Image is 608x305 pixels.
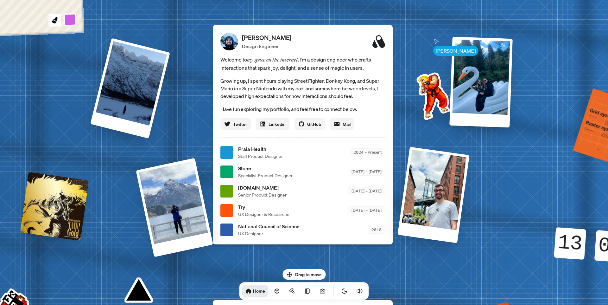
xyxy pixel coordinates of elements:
[238,223,300,230] span: National Council of Science
[238,230,300,237] span: UX Designer
[350,148,385,156] div: 2024 – Present
[348,168,385,176] div: [DATE] – [DATE]
[338,285,351,297] button: Toggle Theme
[238,165,293,172] span: Stone
[368,226,385,234] div: 2018
[220,55,385,72] span: Welcome to I'm a design engineer who crafts interactions that spark joy, delight, and a sense of ...
[330,118,354,130] a: Mail
[247,56,300,63] em: my space on the internet.
[253,288,265,294] h1: Home
[343,121,351,127] span: Mail
[242,33,291,42] p: [PERSON_NAME]
[238,211,291,217] span: UX Designer & Researcher
[220,118,251,130] a: Twitter
[238,203,291,211] span: Try
[353,285,366,297] button: Toggle Audio
[220,105,385,113] p: Have fun exploring my portfolio, and feel free to connect below.
[238,184,287,191] span: [DOMAIN_NAME]
[220,77,385,100] p: Growing up, I spent hours playing Street Fighter, Donkey Kong, and Super Mario in a Super Nintend...
[220,33,238,50] img: Profile Picture
[307,121,321,127] span: GitHub
[238,145,283,153] span: Praia Health
[400,63,464,127] img: Profile example
[294,118,325,130] a: GitHub
[242,42,291,50] p: Design Engineer
[348,187,385,195] div: [DATE] – [DATE]
[238,153,283,159] span: Staff Product Designer
[238,172,293,179] span: Specialist Product Designer
[269,121,286,127] span: Linkedin
[238,191,287,198] span: Senior Product Designer
[348,206,385,214] div: [DATE] – [DATE]
[256,118,289,130] a: Linkedin
[233,121,247,127] span: Twitter
[242,285,268,297] a: Home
